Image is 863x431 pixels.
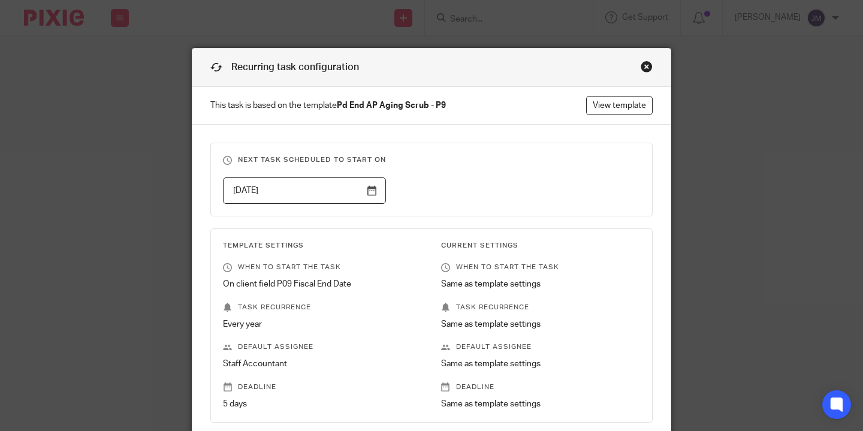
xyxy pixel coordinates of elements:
[441,398,640,410] p: Same as template settings
[441,303,640,312] p: Task recurrence
[223,358,422,370] p: Staff Accountant
[223,382,422,392] p: Deadline
[441,241,640,251] h3: Current Settings
[441,342,640,352] p: Default assignee
[223,263,422,272] p: When to start the task
[223,398,422,410] p: 5 days
[441,358,640,370] p: Same as template settings
[210,61,359,74] h1: Recurring task configuration
[441,263,640,272] p: When to start the task
[441,318,640,330] p: Same as template settings
[223,155,640,165] h3: Next task scheduled to start on
[223,241,422,251] h3: Template Settings
[223,303,422,312] p: Task recurrence
[210,100,446,111] span: This task is based on the template
[337,101,446,110] strong: Pd End AP Aging Scrub - P9
[223,278,422,290] p: On client field P09 Fiscal End Date
[441,278,640,290] p: Same as template settings
[223,318,422,330] p: Every year
[223,342,422,352] p: Default assignee
[441,382,640,392] p: Deadline
[641,61,653,73] div: Close this dialog window
[586,96,653,115] a: View template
